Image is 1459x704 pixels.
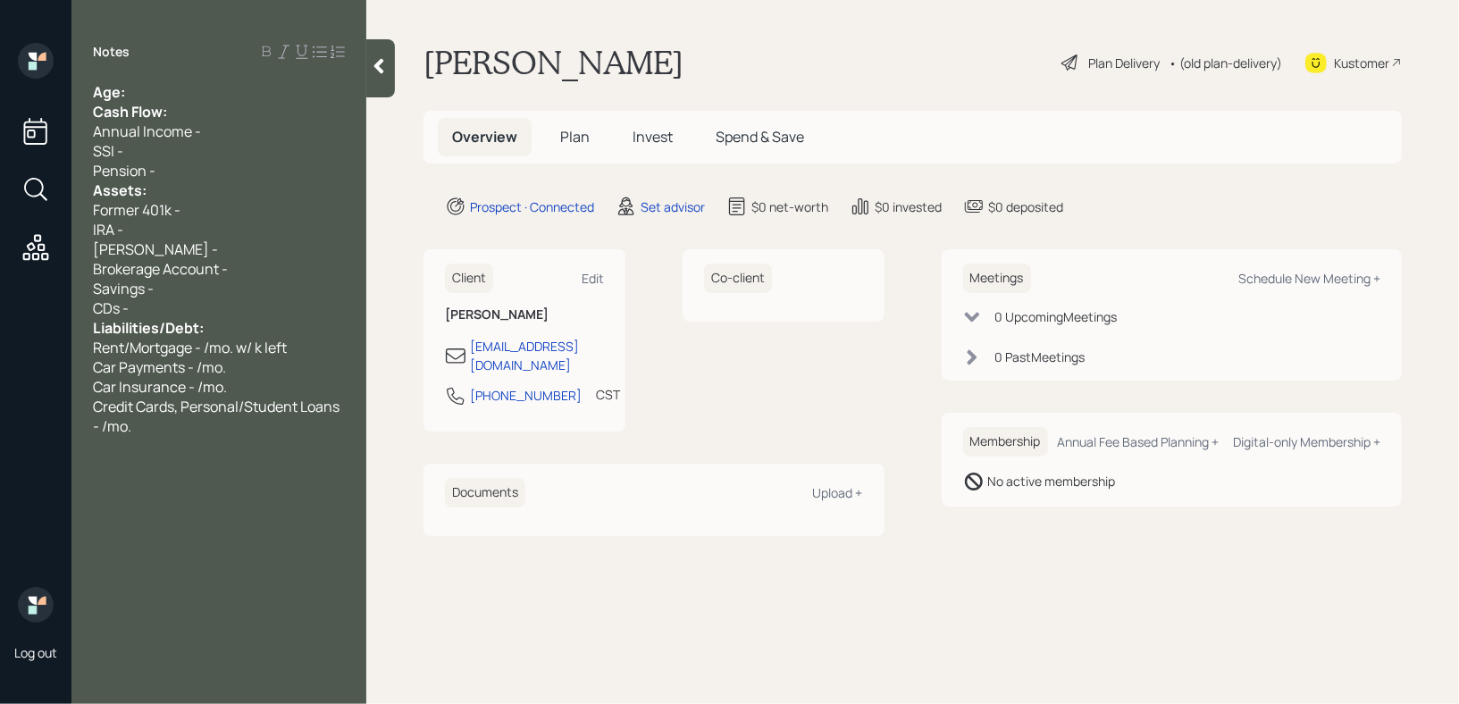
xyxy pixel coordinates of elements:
div: CST [596,385,620,404]
span: IRA - [93,220,123,239]
h1: [PERSON_NAME] [423,43,683,82]
span: SSI - [93,141,123,161]
span: Car Insurance - /mo. [93,377,227,397]
div: No active membership [988,472,1116,490]
div: Upload + [813,484,863,501]
div: 0 Upcoming Meeting s [995,307,1118,326]
div: • (old plan-delivery) [1169,54,1282,72]
span: Invest [633,127,673,147]
div: [PHONE_NUMBER] [470,386,582,405]
div: Kustomer [1334,54,1389,72]
span: CDs - [93,298,129,318]
div: Plan Delivery [1088,54,1160,72]
img: retirable_logo.png [18,587,54,623]
h6: Documents [445,478,525,507]
h6: Membership [963,427,1048,457]
div: Digital-only Membership + [1233,433,1380,450]
div: Schedule New Meeting + [1238,270,1380,287]
h6: Client [445,264,493,293]
div: [EMAIL_ADDRESS][DOMAIN_NAME] [470,337,604,374]
span: Age: [93,82,125,102]
span: [PERSON_NAME] - [93,239,218,259]
div: 0 Past Meeting s [995,348,1086,366]
span: Overview [452,127,517,147]
span: Credit Cards, Personal/Student Loans - /mo. [93,397,342,436]
label: Notes [93,43,130,61]
div: Set advisor [641,197,705,216]
h6: Meetings [963,264,1031,293]
div: $0 net-worth [751,197,828,216]
h6: [PERSON_NAME] [445,307,604,323]
div: Edit [582,270,604,287]
span: Cash Flow: [93,102,167,122]
h6: Co-client [704,264,772,293]
span: Rent/Mortgage - /mo. w/ k left [93,338,287,357]
div: Log out [14,644,57,661]
div: Prospect · Connected [470,197,594,216]
div: $0 deposited [988,197,1063,216]
div: Annual Fee Based Planning + [1057,433,1219,450]
span: Car Payments - /mo. [93,357,226,377]
span: Spend & Save [716,127,804,147]
span: Brokerage Account - [93,259,228,279]
span: Assets: [93,180,147,200]
span: Plan [560,127,590,147]
span: Pension - [93,161,155,180]
span: Savings - [93,279,154,298]
span: Annual Income - [93,122,201,141]
span: Former 401k - [93,200,180,220]
div: $0 invested [875,197,942,216]
span: Liabilities/Debt: [93,318,204,338]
